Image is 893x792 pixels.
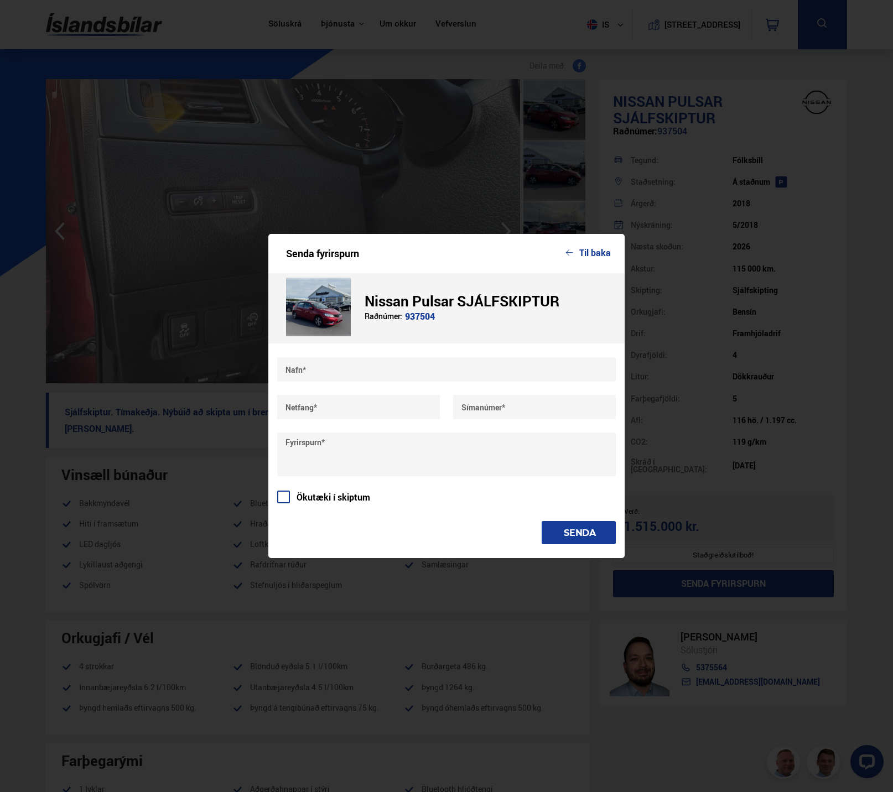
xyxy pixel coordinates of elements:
div: 937504 [405,312,435,321]
div: Nissan Pulsar SJÁLFSKIPTUR [365,293,559,309]
button: Til baka [565,248,611,258]
button: Open LiveChat chat widget [9,4,42,38]
div: Senda fyrirspurn [286,248,359,259]
label: Ökutæki í skiptum [277,492,370,502]
button: SENDA [542,521,616,544]
img: k9c9PF0qCKrdNdG7.jpeg [286,278,351,336]
div: Raðnúmer: [365,312,402,320]
div: Fyrirspurn* [277,438,325,447]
